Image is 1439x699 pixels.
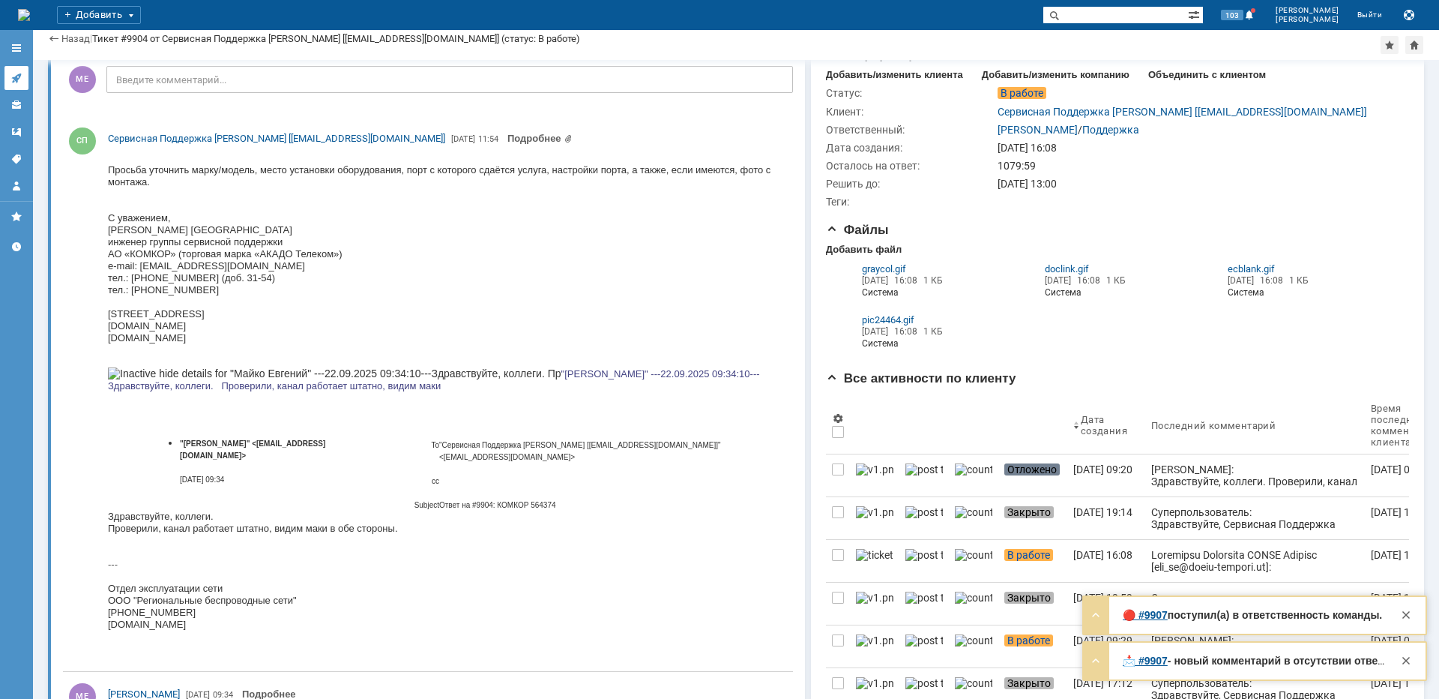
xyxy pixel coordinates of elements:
[1151,420,1276,431] div: Последний комментарий
[899,540,949,582] a: post ticket.png
[905,463,943,475] img: post ticket.png
[1145,454,1365,496] a: [PERSON_NAME]: Здравствуйте, коллеги. Проверили, канал работал штатно,потерь и прерываний не фикс...
[949,454,998,496] a: counter.png
[72,393,202,401] b: [EMAIL_ADDRESS][DOMAIN_NAME]
[4,93,28,117] a: Клиенты
[1381,36,1399,54] div: Добавить в избранное
[324,418,331,427] font: cc
[1045,263,1177,274] a: doclink.gif
[1067,397,1145,454] th: Дата создания
[142,346,196,355] font: on [DATE] 16:07
[1067,454,1145,496] a: [DATE] 09:20
[1087,652,1105,670] div: Развернуть
[1188,7,1203,21] span: Расширенный поиск
[69,66,96,93] span: МЕ
[850,625,899,667] a: v1.png
[899,454,949,496] a: post ticket.png
[856,677,893,689] img: v1.png
[1228,275,1254,286] span: [DATE]
[905,592,943,604] img: post ticket.png
[955,549,992,561] img: counter.png
[826,178,995,190] div: Решить до:
[923,275,943,286] span: 1 КБ
[72,322,116,331] font: [DATE] 09:34
[331,394,458,403] font: [EMAIL_ADDRESS][DOMAIN_NAME]
[1289,275,1309,286] span: 1 КБ
[90,32,92,43] div: |
[850,497,899,539] a: v1.png
[998,124,1139,136] div: /
[1371,506,1430,518] div: [DATE] 19:14
[998,454,1067,496] a: Отложено
[955,506,992,518] img: counter.png
[949,625,998,667] a: counter.png
[1004,634,1053,646] span: В работе
[826,160,995,172] div: Осталось на ответ:
[1073,549,1132,561] div: [DATE] 16:08
[955,463,992,475] img: counter.png
[820,308,1000,356] div: Из почтовой переписки
[1148,69,1266,81] div: Объединить с клиентом
[905,677,943,689] img: post ticket.png
[826,87,995,99] div: Статус:
[955,592,992,604] img: counter.png
[998,178,1057,190] span: [DATE] 13:00
[1045,275,1071,286] span: [DATE]
[826,124,995,136] div: Ответственный:
[1397,606,1415,624] div: Закрыть
[1371,403,1437,448] div: Время последнего комментария клиента
[862,337,994,349] i: Система
[826,69,963,81] div: Добавить/изменить клиента
[862,314,901,325] span: pic24464
[1145,583,1365,625] a: Суперпользователь: Здравствуйте, Сервисная Поддержка [PERSON_NAME]! Ваше обращение зарегистрирова...
[856,592,893,604] img: v1.png
[982,69,1129,81] div: Добавить/изменить компанию
[323,394,331,403] font: To
[862,263,893,274] span: graycol
[1397,652,1415,670] div: Закрыть
[1123,609,1168,621] a: 🔴 #9907
[901,314,914,325] span: .gif
[1073,634,1132,646] div: [DATE] 09:29
[1004,592,1054,604] span: Закрыто
[1168,609,1382,621] strong: поступил(а) в ответственность команды.
[955,634,992,646] img: counter.png
[1077,275,1100,286] span: 16:08
[331,442,403,451] font: Re: КОМКОР 564374
[323,288,331,296] font: To
[1073,677,1132,689] div: [DATE] 17:12
[307,442,331,451] font: Subject
[1400,6,1418,24] button: Сохранить лог
[826,223,889,237] span: Файлы
[998,540,1067,582] a: В работе
[57,6,141,24] div: Добавить
[1228,263,1360,274] a: ecblank.gif
[820,257,1000,305] div: Из почтовой переписки
[1004,549,1053,561] span: В работе
[1228,263,1261,274] span: ecblank
[949,540,998,582] a: counter.png
[72,286,217,307] b: "[PERSON_NAME]" <[EMAIL_ADDRESS][DOMAIN_NAME]>
[1073,463,1132,475] div: [DATE] 09:20
[1123,655,1387,667] div: Здравствуйте, [EMAIL_ADDRESS][DOMAIN_NAME] ! Ваше обращение зарегистрировано в Службе Технической...
[1004,506,1054,518] span: Закрыто
[923,326,943,337] span: 1 КБ
[4,66,28,90] a: Активности
[1228,286,1360,298] i: Система
[856,549,893,561] img: ticket_notification.png
[856,634,893,646] img: v1.png
[905,506,943,518] img: post ticket.png
[998,106,1367,118] a: Сервисная Поддержка [PERSON_NAME] [[EMAIL_ADDRESS][DOMAIN_NAME]]
[856,463,893,475] img: v1.png
[1371,549,1430,561] div: [DATE] 11:54
[1067,583,1145,625] a: [DATE] 13:53
[1186,257,1366,305] div: Из почтовой переписки
[1045,263,1076,274] span: doclink
[894,326,917,337] span: 16:08
[1123,655,1168,667] a: 📩 #9907
[862,275,888,286] span: [DATE]
[1405,36,1423,54] div: Сделать домашней страницей
[905,634,943,646] img: post ticket.png
[862,326,888,337] span: [DATE]
[862,263,994,274] a: graycol.gif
